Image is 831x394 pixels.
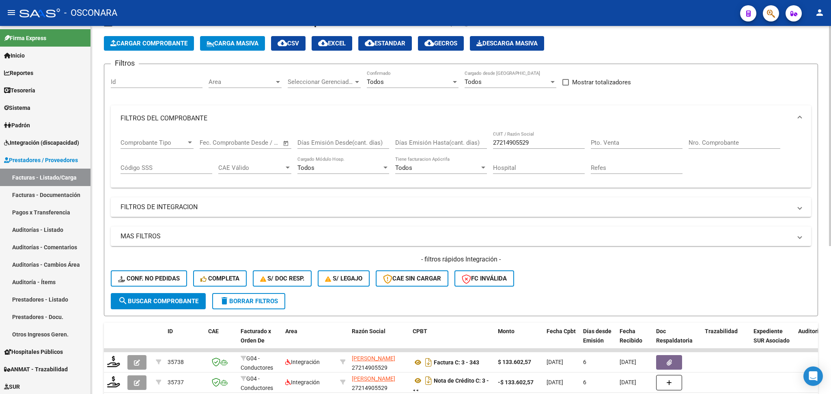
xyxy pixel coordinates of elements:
span: Buscar Comprobante [118,298,198,305]
mat-icon: cloud_download [278,38,287,48]
span: 35737 [168,379,184,385]
i: Descargar documento [423,356,434,369]
strong: $ 133.602,57 [498,359,531,365]
datatable-header-cell: Expediente SUR Asociado [750,323,795,358]
span: Todos [465,78,482,86]
span: FC Inválida [462,275,507,282]
span: ID [168,328,173,334]
span: Sistema [4,103,30,112]
mat-panel-title: FILTROS DEL COMPROBANTE [121,114,792,123]
span: Descarga Masiva [476,40,538,47]
span: Días desde Emisión [583,328,611,344]
div: Open Intercom Messenger [803,366,823,386]
span: CPBT [413,328,427,334]
span: S/ legajo [325,275,362,282]
span: Reportes [4,69,33,77]
span: Integración [285,379,320,385]
span: Expediente SUR Asociado [753,328,790,344]
mat-icon: cloud_download [318,38,328,48]
h3: Filtros [111,58,139,69]
datatable-header-cell: CPBT [409,323,495,358]
button: Completa [193,270,247,287]
datatable-header-cell: Razón Social [349,323,409,358]
span: Area [209,78,274,86]
button: Gecros [418,36,464,51]
button: Open calendar [282,139,291,148]
button: Descarga Masiva [470,36,544,51]
button: CSV [271,36,306,51]
datatable-header-cell: ID [164,323,205,358]
span: Mostrar totalizadores [572,77,631,87]
button: Estandar [358,36,412,51]
div: 27214905529 [352,374,406,391]
span: - OSCONARA [64,4,117,22]
span: [DATE] [547,379,563,385]
mat-expansion-panel-header: FILTROS DE INTEGRACION [111,197,811,217]
span: CAE Válido [218,164,284,171]
button: Borrar Filtros [212,293,285,309]
span: Inicio [4,51,25,60]
span: Trazabilidad [705,328,738,334]
strong: Factura C: 3 - 343 [434,359,479,366]
button: Cargar Comprobante [104,36,194,51]
span: Carga Masiva [207,40,258,47]
mat-panel-title: FILTROS DE INTEGRACION [121,203,792,212]
datatable-header-cell: Fecha Recibido [616,323,653,358]
datatable-header-cell: CAE [205,323,237,358]
mat-expansion-panel-header: FILTROS DEL COMPROBANTE [111,105,811,131]
button: Carga Masiva [200,36,265,51]
span: [DATE] [620,379,636,385]
span: Fecha Cpbt [547,328,576,334]
mat-panel-title: MAS FILTROS [121,232,792,241]
span: SUR [4,382,20,391]
input: Fecha fin [240,139,279,146]
span: Completa [200,275,239,282]
span: CAE SIN CARGAR [383,275,441,282]
span: [PERSON_NAME] [352,355,395,362]
span: EXCEL [318,40,346,47]
datatable-header-cell: Area [282,323,337,358]
app-download-masive: Descarga masiva de comprobantes (adjuntos) [470,36,544,51]
span: Seleccionar Gerenciador [288,78,353,86]
datatable-header-cell: Fecha Cpbt [543,323,580,358]
span: Tesorería [4,86,35,95]
span: Cargar Comprobante [110,40,187,47]
span: 6 [583,379,586,385]
span: Facturado x Orden De [241,328,271,344]
i: Descargar documento [423,374,434,387]
span: Monto [498,328,515,334]
datatable-header-cell: Trazabilidad [702,323,750,358]
datatable-header-cell: Días desde Emisión [580,323,616,358]
button: Conf. no pedidas [111,270,187,287]
span: Comprobante Tipo [121,139,186,146]
span: CAE [208,328,219,334]
mat-icon: menu [6,8,16,17]
div: FILTROS DEL COMPROBANTE [111,131,811,188]
span: 35738 [168,359,184,365]
button: FC Inválida [454,270,514,287]
span: Integración [285,359,320,365]
button: S/ legajo [318,270,370,287]
span: Area [285,328,297,334]
span: Firma Express [4,34,46,43]
span: CSV [278,40,299,47]
span: Prestadores / Proveedores [4,156,78,165]
span: 6 [583,359,586,365]
input: Fecha inicio [200,139,233,146]
span: Doc Respaldatoria [656,328,693,344]
span: Conf. no pedidas [118,275,180,282]
span: Padrón [4,121,30,130]
datatable-header-cell: Monto [495,323,543,358]
span: Borrar Filtros [220,298,278,305]
span: [PERSON_NAME] [352,375,395,382]
mat-icon: search [118,296,128,306]
span: Gecros [424,40,457,47]
button: CAE SIN CARGAR [376,270,448,287]
mat-expansion-panel-header: MAS FILTROS [111,227,811,246]
datatable-header-cell: Doc Respaldatoria [653,323,702,358]
h4: - filtros rápidos Integración - [111,255,811,264]
span: Auditoria [798,328,822,334]
button: Buscar Comprobante [111,293,206,309]
span: Integración (discapacidad) [4,138,79,147]
datatable-header-cell: Facturado x Orden De [237,323,282,358]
